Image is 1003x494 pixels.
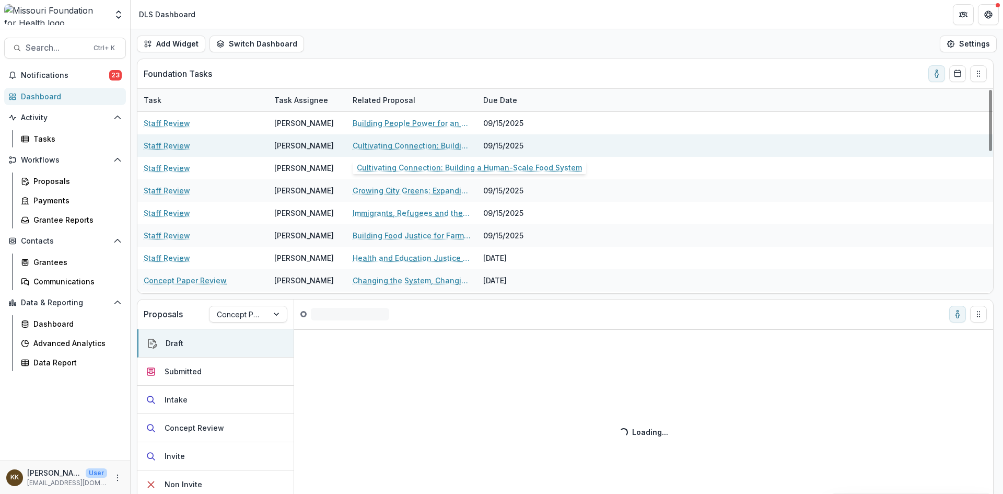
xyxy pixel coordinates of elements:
a: Changing the System, Changing Outcomes: A Pilot for Equitable [MEDICAL_DATA] Management in [GEOGR... [353,275,471,286]
div: DLS Dashboard [139,9,195,20]
a: Tasks [17,130,126,147]
img: Missouri Foundation for Health logo [4,4,107,25]
a: Staff Review [144,230,190,241]
button: Settings [940,36,997,52]
div: Communications [33,276,118,287]
button: Switch Dashboard [209,36,304,52]
button: Draft [137,329,294,358]
a: Advanced Analytics [17,335,126,352]
div: Submitted [165,366,202,377]
button: Submitted [137,358,294,386]
div: Dashboard [21,91,118,102]
button: Open entity switcher [111,4,126,25]
div: 09/15/2025 [477,112,555,134]
button: Invite [137,442,294,470]
p: User [86,468,107,478]
a: Harvesting Health: Creating Equitable Local Food Systems Across Rural [GEOGRAPHIC_DATA][US_STATE] [353,163,471,174]
button: Calendar [949,65,966,82]
a: Building People Power for an Equitable, Sustainable Food System [353,118,471,129]
div: 09/15/2025 [477,179,555,202]
div: 09/15/2025 [477,134,555,157]
div: Invite [165,451,185,462]
div: Related Proposal [346,95,422,106]
p: [EMAIL_ADDRESS][DOMAIN_NAME] [27,478,107,488]
a: Concept Paper Review [144,275,227,286]
div: Intake [165,394,188,405]
div: Due Date [477,95,523,106]
div: Proposals [33,176,118,187]
a: Health and Education Justice Initiative [353,252,471,263]
div: [DATE] [477,269,555,292]
a: Payments [17,192,126,209]
a: Staff Review [144,252,190,263]
p: [PERSON_NAME] [27,467,81,478]
div: 09/15/2025 [477,224,555,247]
button: Notifications23 [4,67,126,84]
button: Open Workflows [4,152,126,168]
div: Tasks [33,133,118,144]
div: Non Invite [165,479,202,490]
div: Due Date [477,89,555,111]
div: Related Proposal [346,89,477,111]
span: Notifications [21,71,109,80]
div: [PERSON_NAME] [274,275,334,286]
div: Payments [33,195,118,206]
button: Partners [953,4,974,25]
span: Activity [21,113,109,122]
a: Dashboard [4,88,126,105]
div: Dashboard [33,318,118,329]
button: Open Contacts [4,233,126,249]
div: [PERSON_NAME] [274,163,334,174]
span: Workflows [21,156,109,165]
div: [DATE] [477,292,555,314]
div: Advanced Analytics [33,338,118,349]
button: Search... [4,38,126,59]
p: Foundation Tasks [144,67,212,80]
div: Draft [166,338,183,349]
button: Drag [970,65,987,82]
div: 09/15/2025 [477,157,555,179]
div: Katie Kaufmann [10,474,19,481]
button: Add Widget [137,36,205,52]
div: [PERSON_NAME] [274,252,334,263]
div: Grantees [33,257,118,268]
div: [PERSON_NAME] [274,208,334,219]
button: Intake [137,386,294,414]
div: Grantee Reports [33,214,118,225]
span: Search... [26,43,87,53]
a: Staff Review [144,140,190,151]
a: Staff Review [144,163,190,174]
div: [PERSON_NAME] [274,140,334,151]
span: 23 [109,70,122,81]
div: Task [137,89,268,111]
div: [PERSON_NAME] [274,118,334,129]
button: toggle-assigned-to-me [928,65,945,82]
a: Grantees [17,254,126,271]
div: Task Assignee [268,89,346,111]
div: Ctrl + K [91,42,117,54]
p: Proposals [144,308,183,320]
button: toggle-assigned-to-me [949,306,966,323]
a: Growing City Greens: Expanding Food Access Through Food Sovereignty [353,185,471,196]
a: Dashboard [17,315,126,332]
a: Grantee Reports [17,211,126,228]
div: Task [137,95,168,106]
button: More [111,472,124,484]
nav: breadcrumb [135,7,200,22]
button: Open Activity [4,109,126,126]
a: Immigrants, Refugees and the Food Chain Supply in [GEOGRAPHIC_DATA]. [353,208,471,219]
div: [DATE] [477,247,555,269]
div: [PERSON_NAME] [274,230,334,241]
a: Staff Review [144,208,190,219]
a: Cultivating Connection: Building a Human-Scale Food System [353,140,471,151]
a: Building Food Justice for Farmers and Food Producers [353,230,471,241]
div: [PERSON_NAME] [274,185,334,196]
button: Get Help [978,4,999,25]
a: Staff Review [144,118,190,129]
button: Open Data & Reporting [4,294,126,311]
div: Data Report [33,357,118,368]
